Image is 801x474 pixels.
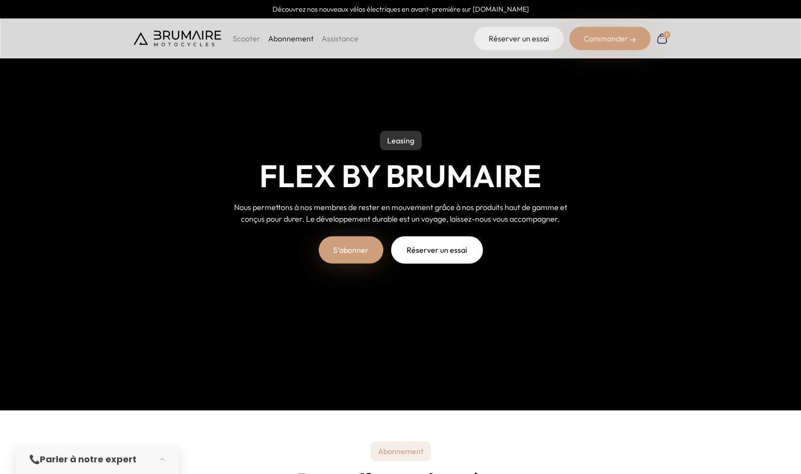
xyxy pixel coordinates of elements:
div: Domaine [50,57,75,64]
img: logo_orange.svg [16,16,23,23]
div: Mots-clés [121,57,149,64]
img: tab_keywords_by_traffic_grey.svg [110,56,118,64]
img: website_grey.svg [16,25,23,33]
a: 1 [655,32,668,45]
a: Réserver un essai [474,27,563,50]
p: Scooter [233,33,260,44]
img: Brumaire Motocycles [134,31,221,46]
p: Abonnement [371,441,431,461]
p: Leasing [380,131,422,150]
div: Domaine: [DOMAIN_NAME] [25,25,110,33]
a: Abonnement [268,34,314,43]
img: right-arrow-2.png [630,37,636,43]
a: Réserver un essai [391,236,483,263]
span: Nous permettons à nos membres de rester en mouvement grâce à nos produits haut de gamme et conçus... [234,202,567,224]
img: Panier [655,32,668,45]
div: v 4.0.25 [27,16,48,23]
div: Commander [569,27,650,50]
a: S'abonner [319,236,383,263]
div: 1 [663,30,670,38]
a: Assistance [322,34,358,43]
img: tab_domain_overview_orange.svg [39,56,47,64]
h1: Flex by Brumaire [259,158,542,194]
